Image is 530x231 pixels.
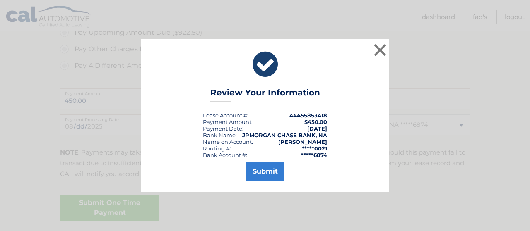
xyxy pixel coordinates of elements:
[289,112,327,119] strong: 44455853418
[203,125,242,132] span: Payment Date
[210,88,320,102] h3: Review Your Information
[203,112,248,119] div: Lease Account #:
[304,119,327,125] span: $450.00
[242,132,327,138] strong: JPMORGAN CHASE BANK, NA
[203,138,253,145] div: Name on Account:
[203,119,253,125] div: Payment Amount:
[203,152,247,158] div: Bank Account #:
[246,162,284,181] button: Submit
[203,125,243,132] div: :
[203,145,231,152] div: Routing #:
[307,125,327,132] span: [DATE]
[203,132,237,138] div: Bank Name:
[372,42,388,58] button: ×
[278,138,327,145] strong: [PERSON_NAME]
